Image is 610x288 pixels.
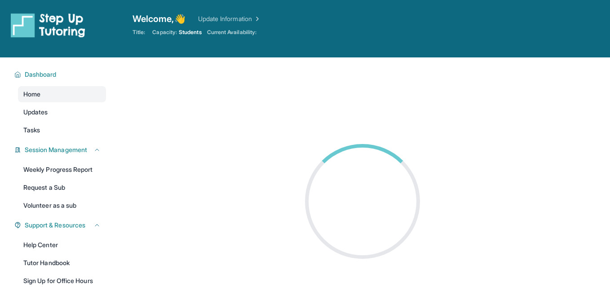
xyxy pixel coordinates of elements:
[21,70,101,79] button: Dashboard
[133,29,145,36] span: Title:
[18,179,106,196] a: Request a Sub
[18,104,106,120] a: Updates
[207,29,256,36] span: Current Availability:
[23,90,40,99] span: Home
[25,145,87,154] span: Session Management
[18,197,106,214] a: Volunteer as a sub
[25,221,85,230] span: Support & Resources
[21,145,101,154] button: Session Management
[133,13,186,25] span: Welcome, 👋
[152,29,177,36] span: Capacity:
[198,14,261,23] a: Update Information
[23,126,40,135] span: Tasks
[179,29,202,36] span: Students
[23,108,48,117] span: Updates
[18,86,106,102] a: Home
[18,161,106,178] a: Weekly Progress Report
[18,255,106,271] a: Tutor Handbook
[21,221,101,230] button: Support & Resources
[18,122,106,138] a: Tasks
[252,14,261,23] img: Chevron Right
[25,70,57,79] span: Dashboard
[11,13,85,38] img: logo
[18,237,106,253] a: Help Center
